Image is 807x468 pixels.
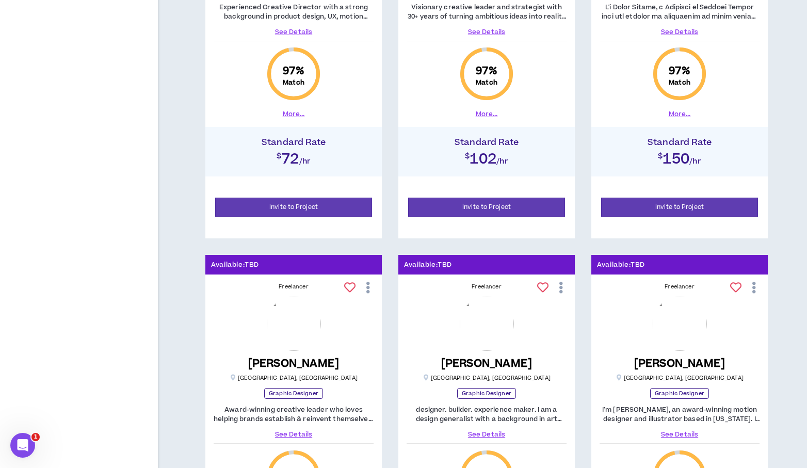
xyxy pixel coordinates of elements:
[31,433,40,441] span: 1
[460,297,514,351] img: RtIJPwQarzsxMlAGhws2BoDTSirjC7dnVxQKoxpr.png
[457,388,516,399] p: Graphic Designer
[600,405,760,424] p: I’m [PERSON_NAME], an award-winning motion designer and illustrator based in [US_STATE]. I love c...
[214,405,374,424] p: Award-winning creative leader who loves helping brands establish & reinvent themselves. Leverages...
[299,156,311,167] span: /hr
[669,109,691,119] button: More...
[669,78,690,87] small: Match
[407,27,567,37] a: See Details
[264,388,323,399] p: Graphic Designer
[214,3,374,21] p: Experienced Creative Director with a strong background in product design, UX, motion graphics, br...
[211,260,259,270] p: Available: TBD
[600,283,760,291] div: Freelancer
[669,64,690,78] span: 97 %
[283,64,304,78] span: 97 %
[407,405,567,424] p: designer. builder. experience maker. I am a design generalist with a background in art direction,...
[214,283,374,291] div: Freelancer
[601,198,758,217] button: Invite to Project
[616,374,744,382] p: [GEOGRAPHIC_DATA] , [GEOGRAPHIC_DATA]
[267,297,321,351] img: WBErFmxsaGJSNXnhLZROvcssQT0wRdanhV4GfurP.png
[596,137,763,148] h4: Standard Rate
[650,388,709,399] p: Graphic Designer
[10,433,35,458] iframe: Intercom live chat
[407,3,567,21] p: Visionary creative leader and strategist with 30+ years of turning ambitious ideas into reality—b...
[653,297,707,351] img: PoCbYXhZLLGp2oGOz66iOqrEBt0VX5dSQGbeWsuH.png
[407,430,567,439] a: See Details
[596,148,763,166] h2: $150
[600,3,760,21] p: L'i Dolor Sitame, c Adipisci el Seddoei Tempor inci utl etdolor ma aliquaenim ad minim veniam qu ...
[283,78,304,87] small: Match
[214,430,374,439] a: See Details
[634,357,725,370] h5: [PERSON_NAME]
[476,64,497,78] span: 97 %
[600,430,760,439] a: See Details
[248,357,340,370] h5: [PERSON_NAME]
[441,357,532,370] h5: [PERSON_NAME]
[407,283,567,291] div: Freelancer
[211,137,377,148] h4: Standard Rate
[403,148,570,166] h2: $102
[597,260,645,270] p: Available: TBD
[283,109,305,119] button: More...
[423,374,551,382] p: [GEOGRAPHIC_DATA] , [GEOGRAPHIC_DATA]
[476,109,498,119] button: More...
[211,148,377,166] h2: $72
[600,27,760,37] a: See Details
[403,137,570,148] h4: Standard Rate
[215,198,372,217] button: Invite to Project
[496,156,508,167] span: /hr
[476,78,497,87] small: Match
[689,156,701,167] span: /hr
[230,374,358,382] p: [GEOGRAPHIC_DATA] , [GEOGRAPHIC_DATA]
[214,27,374,37] a: See Details
[408,198,565,217] button: Invite to Project
[404,260,452,270] p: Available: TBD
